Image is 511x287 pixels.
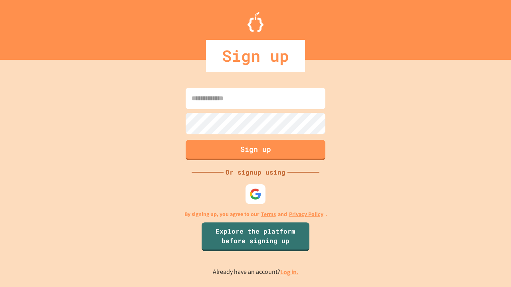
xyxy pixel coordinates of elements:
[248,12,263,32] img: Logo.svg
[202,222,309,251] a: Explore the platform before signing up
[186,140,325,160] button: Sign up
[184,210,327,218] p: By signing up, you agree to our and .
[206,40,305,72] div: Sign up
[289,210,323,218] a: Privacy Policy
[224,167,287,177] div: Or signup using
[261,210,276,218] a: Terms
[280,268,299,276] a: Log in.
[250,188,261,200] img: google-icon.svg
[213,267,299,277] p: Already have an account?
